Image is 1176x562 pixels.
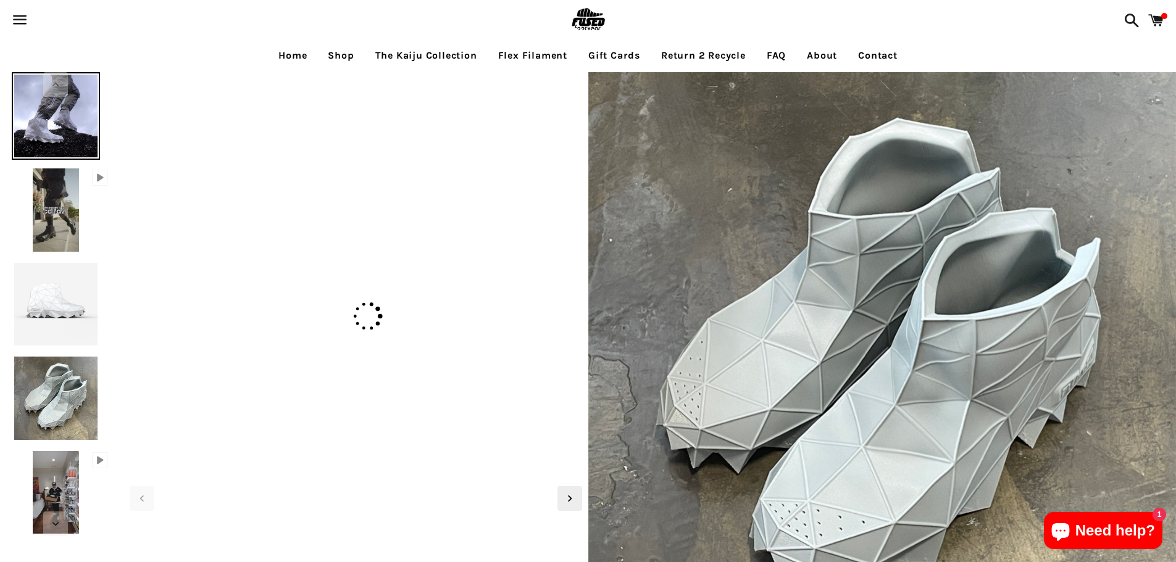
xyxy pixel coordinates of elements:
a: Flex Filament [489,40,577,71]
a: About [798,40,846,71]
img: [3D printed Shoes] - lightweight custom 3dprinted shoes sneakers sandals fused footwear [12,354,99,442]
a: Home [269,40,316,71]
inbox-online-store-chat: Shopify online store chat [1040,512,1166,552]
a: Gift Cards [579,40,649,71]
img: [3D printed Shoes] - lightweight custom 3dprinted shoes sneakers sandals fused footwear [12,260,99,348]
div: Previous slide [130,486,154,511]
a: Contact [849,40,907,71]
a: The Kaiju Collection [366,40,486,71]
div: Next slide [557,486,582,511]
img: [3D printed Shoes] - lightweight custom 3dprinted shoes sneakers sandals fused footwear [12,72,99,160]
img: [3D printed Shoes] - lightweight custom 3dprinted shoes sneakers sandals fused footwear [123,78,588,83]
a: FAQ [757,40,795,71]
a: Shop [319,40,363,71]
a: Return 2 Recycle [652,40,755,71]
